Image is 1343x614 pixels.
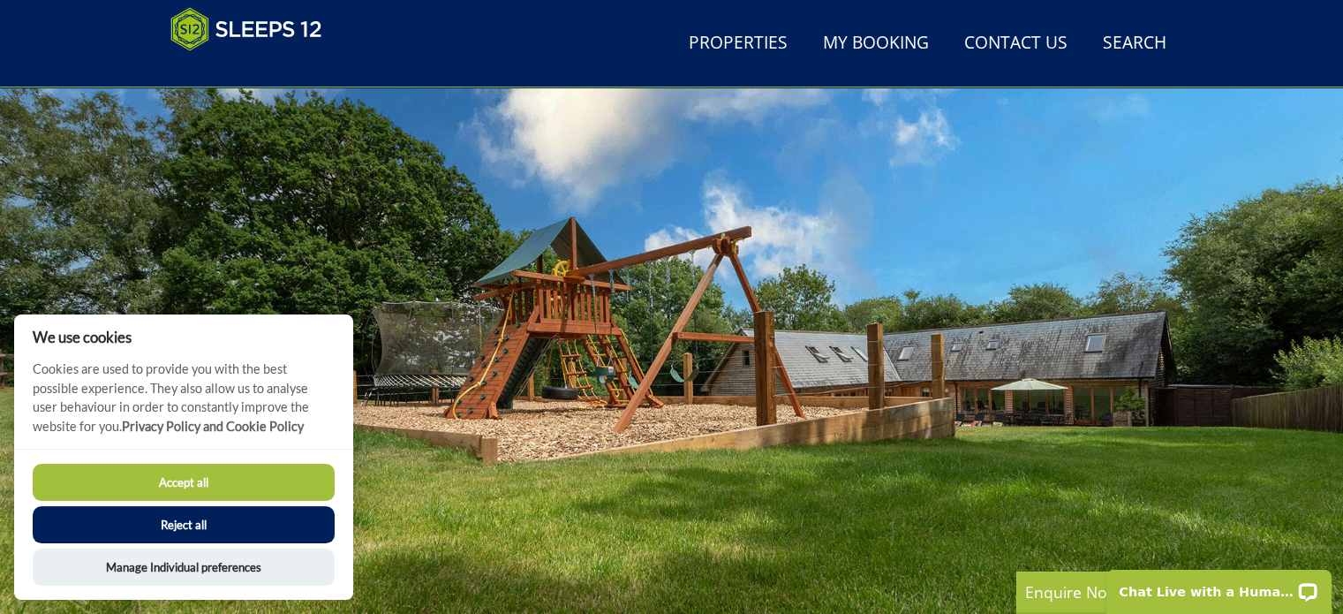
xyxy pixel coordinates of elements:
[33,549,335,586] button: Manage Individual preferences
[122,419,304,434] a: Privacy Policy and Cookie Policy
[1096,24,1173,64] a: Search
[33,464,335,501] button: Accept all
[14,329,353,345] h2: We use cookies
[682,24,795,64] a: Properties
[14,360,353,449] p: Cookies are used to provide you with the best possible experience. They also allow us to analyse ...
[1025,580,1290,603] p: Enquire Now
[170,7,322,51] img: Sleeps 12
[162,62,347,77] iframe: Customer reviews powered by Trustpilot
[33,506,335,543] button: Reject all
[816,24,936,64] a: My Booking
[957,24,1075,64] a: Contact Us
[1095,558,1343,614] iframe: LiveChat chat widget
